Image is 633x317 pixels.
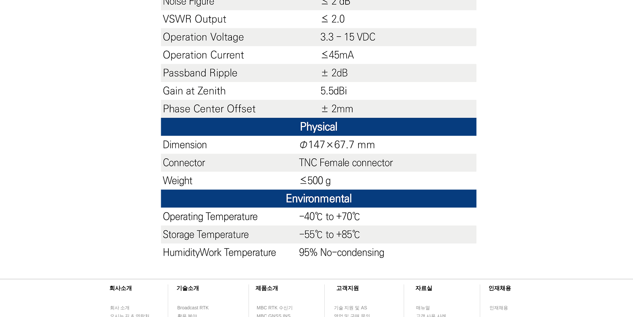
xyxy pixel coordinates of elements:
[110,305,130,311] span: 회사 소개
[489,305,508,311] span: 인재채용
[257,304,306,312] a: MBC RTK 수신기
[334,305,367,311] span: 기술 지원 및 AS
[256,285,278,291] span: ​제품소개
[557,288,633,317] iframe: Wix Chat
[177,305,209,311] span: Broadcast RTK
[489,304,521,312] a: 인재채용
[415,285,432,291] span: ​자료실
[334,304,383,312] a: 기술 지원 및 AS
[110,304,148,312] a: 회사 소개
[257,305,293,311] span: MBC RTK 수신기
[416,305,430,311] span: 매뉴얼
[336,285,359,291] span: ​고객지원
[488,285,511,291] span: ​인재채용
[177,304,215,312] a: Broadcast RTK
[176,285,199,291] span: ​기술소개
[109,285,132,291] span: ​회사소개
[416,304,454,312] a: 매뉴얼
